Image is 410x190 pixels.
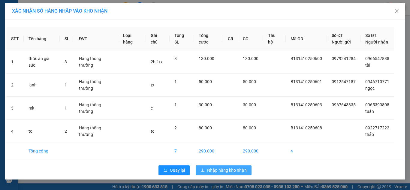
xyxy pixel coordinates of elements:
td: 4 [6,120,24,143]
span: Người nhận [365,40,388,44]
th: Thu hộ [263,27,286,50]
span: tc [151,129,154,134]
span: Số ĐT [365,33,377,38]
button: rollbackQuay lại [158,165,190,175]
th: Tổng SL [170,27,194,50]
td: Hàng thông thường [74,74,118,97]
span: 1 [65,83,67,87]
span: 1 [174,79,177,84]
span: XÁC NHẬN SỐ HÀNG NHẬP VÀO KHO NHẬN [12,8,107,14]
span: 50.000 [199,79,212,84]
span: ngọc [365,86,375,91]
span: 80.000 [199,125,212,130]
span: Người gửi [332,40,351,44]
span: 3 [174,56,177,61]
span: 3 [65,59,67,64]
th: Ghi chú [146,27,170,50]
td: lạnh [24,74,60,97]
span: 50.000 [243,79,256,84]
span: 30.000 [243,102,256,107]
td: Tổng cộng [24,143,60,159]
span: 0912547187 [332,79,356,84]
span: 1 [65,106,67,110]
span: Nhập hàng kho nhận [207,167,247,173]
td: tc [24,120,60,143]
span: download [200,168,205,173]
span: 130.000 [199,56,214,61]
span: B131410250600 [291,56,322,61]
span: tài [365,63,370,68]
td: 7 [170,143,194,159]
span: 0922717222 [365,125,389,130]
button: Close [388,3,405,20]
th: ĐVT [74,27,118,50]
td: 1 [6,50,24,74]
th: CR [223,27,238,50]
span: B131410250608 [291,125,322,130]
span: 2 [65,129,67,134]
th: SL [60,27,74,50]
span: rollback [163,168,167,173]
span: 0946710771 [365,79,389,84]
span: 1 [174,102,177,107]
span: 30.000 [199,102,212,107]
span: Quay lại [170,167,185,173]
td: thức ăn gia súc [24,50,60,74]
th: Tên hàng [24,27,60,50]
td: Hàng thông thường [74,120,118,143]
span: 0967643335 [332,102,356,107]
td: 2 [6,74,24,97]
span: Số ĐT [332,33,343,38]
span: tx [151,83,154,87]
th: Tổng cước [194,27,223,50]
span: c [151,106,153,110]
td: 290.000 [194,143,223,159]
span: 2 [174,125,177,130]
td: 3 [6,97,24,120]
span: 80.000 [243,125,256,130]
span: close [394,9,399,14]
span: 130.000 [243,56,258,61]
span: B131410250601 [291,79,322,84]
span: 0965390808 [365,102,389,107]
th: Mã GD [286,27,327,50]
span: tuấn [365,109,374,114]
td: Hàng thông thường [74,50,118,74]
span: thảo [365,132,374,137]
span: 2b.1tx [151,59,163,64]
span: B131410250603 [291,102,322,107]
td: 290.000 [238,143,263,159]
td: 4 [286,143,327,159]
span: 0979241284 [332,56,356,61]
th: CC [238,27,263,50]
button: downloadNhập hàng kho nhận [196,165,252,175]
th: STT [6,27,24,50]
td: mk [24,97,60,120]
th: Loại hàng [118,27,146,50]
td: Hàng thông thường [74,97,118,120]
span: 0966547838 [365,56,389,61]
